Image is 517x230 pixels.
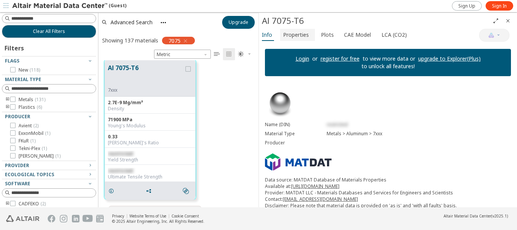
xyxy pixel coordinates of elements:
[108,106,192,112] div: Density
[108,150,133,157] span: restricted
[226,51,232,57] i: 
[265,153,332,171] img: Logo - Provider
[265,131,327,137] div: Material Type
[2,179,96,188] button: Software
[2,38,28,56] div: Filters
[2,161,96,170] button: Provider
[168,37,181,44] span: 7075
[6,215,39,222] img: Altair Engineering
[108,174,192,180] div: Ultimate Tensile Strength
[238,51,244,57] i: 
[327,121,348,128] span: restricted
[444,213,491,219] span: Altair Material Data Center
[171,213,199,219] a: Cookie Consent
[283,29,309,41] span: Properties
[35,96,45,103] span: ( 131 )
[2,56,96,66] button: Flags
[265,122,327,128] div: Name (DIN)
[19,201,46,207] span: CADFEKO
[2,75,96,84] button: Material Type
[5,171,54,178] span: Ecological Topics
[360,55,418,63] p: to view more data or
[321,29,334,41] span: Plots
[98,60,258,207] div: grid
[40,200,46,207] span: ( 2 )
[327,131,511,137] div: Metals > Aluminum > 7xxx
[235,48,255,60] button: Theme
[12,2,109,10] img: Altair Material Data Center
[321,55,360,62] a: register for free
[223,48,235,60] button: Tile View
[5,180,30,187] span: Software
[37,104,42,110] span: ( 6 )
[108,157,192,163] div: Yield Strength
[492,3,507,9] span: Sign In
[12,2,126,10] div: (Guest)
[291,183,339,189] a: [URL][DOMAIN_NAME]
[265,88,295,119] img: Material Type Image
[108,63,184,87] button: Al 7075-T6
[19,123,39,129] span: Avient
[262,29,272,41] span: Info
[2,112,96,121] button: Producer
[5,58,19,64] span: Flags
[154,50,211,59] div: Unit System
[33,28,65,34] span: Clear All Filters
[142,183,158,199] button: Share
[5,201,10,207] i: toogle group
[5,162,29,169] span: Provider
[33,122,39,129] span: ( 2 )
[309,55,321,63] p: or
[42,145,47,152] span: ( 1 )
[2,170,96,179] button: Ecological Topics
[129,213,166,219] a: Website Terms of Use
[102,37,158,44] div: Showing 137 materials
[5,97,10,103] i: toogle group
[5,76,41,83] span: Material Type
[488,32,494,38] img: AI Copilot
[108,87,184,93] div: 7xxx
[283,196,358,202] a: [EMAIL_ADDRESS][DOMAIN_NAME]
[262,15,490,27] div: Al 7075-T6
[490,15,502,27] button: Full Screen
[183,188,189,194] i: 
[112,213,124,219] a: Privacy
[19,153,61,159] span: [PERSON_NAME]
[5,113,30,120] span: Producer
[19,97,45,103] span: Metals
[296,55,309,62] a: Login
[55,153,61,159] span: ( 1 )
[444,213,508,219] div: (v2025.1)
[30,138,36,144] span: ( 1 )
[19,104,42,110] span: Plastics
[5,104,10,110] i: toogle group
[19,130,50,136] span: ExxonMobil
[458,3,475,9] span: Sign Up
[19,146,47,152] span: Tekni-Plex
[108,100,192,106] div: 2.7E-9 Mg/mm³
[479,29,509,42] button: AI Copilot
[105,183,121,199] button: Details
[179,183,195,199] button: Similar search
[358,63,418,70] p: to unlock all features!
[154,50,211,59] span: Metric
[486,1,513,11] a: Sign In
[108,167,133,174] span: restricted
[108,123,192,129] div: Young's Modulus
[382,29,407,41] span: LCA (CO2)
[229,19,248,25] span: Upgrade
[214,51,220,57] i: 
[112,219,204,224] div: © 2025 Altair Engineering, Inc. All Rights Reserved.
[108,117,192,123] div: 71900 MPa
[2,25,96,38] button: Clear All Filters
[111,20,153,25] span: Advanced Search
[19,138,36,144] span: FKuR
[45,130,50,136] span: ( 1 )
[19,67,40,73] span: New
[344,29,371,41] span: CAE Model
[108,134,192,140] div: 0.33
[30,67,40,73] span: ( 118 )
[211,48,223,60] button: Table View
[222,16,255,29] button: Upgrade
[108,140,192,146] div: [PERSON_NAME]'s Ratio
